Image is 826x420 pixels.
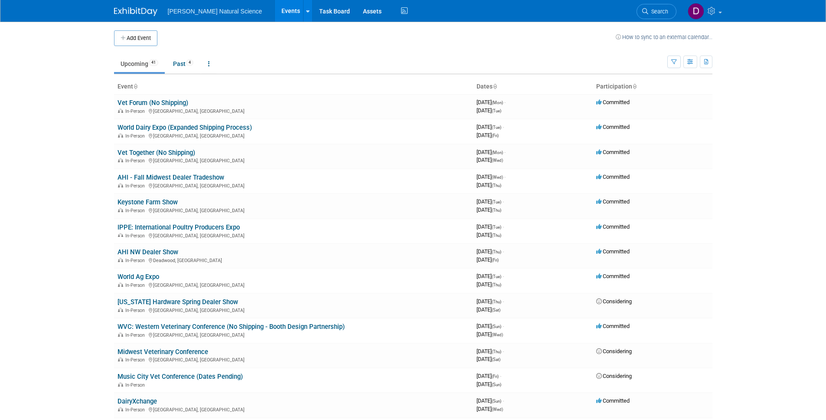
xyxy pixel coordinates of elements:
span: (Sun) [492,324,501,329]
span: Committed [596,198,630,205]
span: Considering [596,348,632,354]
div: [GEOGRAPHIC_DATA], [GEOGRAPHIC_DATA] [118,157,470,164]
span: [DATE] [477,223,504,230]
a: Keystone Farm Show [118,198,178,206]
span: [DATE] [477,132,499,138]
span: In-Person [125,308,147,313]
span: Committed [596,149,630,155]
span: - [503,323,504,329]
img: Dominic Tarantelli [688,3,704,20]
span: - [503,348,504,354]
span: Considering [596,298,632,305]
a: IPPE: International Poultry Producers Expo [118,223,240,231]
a: World Ag Expo [118,273,159,281]
th: Participation [593,79,712,94]
a: Upcoming41 [114,56,165,72]
span: In-Person [125,407,147,413]
img: In-Person Event [118,357,123,361]
span: 41 [149,59,158,66]
span: (Tue) [492,108,501,113]
div: [GEOGRAPHIC_DATA], [GEOGRAPHIC_DATA] [118,182,470,189]
img: In-Person Event [118,332,123,337]
a: WVC: Western Veterinary Conference (No Shipping - Booth Design Partnership) [118,323,345,331]
span: [DATE] [477,348,504,354]
img: In-Person Event [118,282,123,287]
img: ExhibitDay [114,7,157,16]
span: (Thu) [492,208,501,213]
img: In-Person Event [118,308,123,312]
img: In-Person Event [118,233,123,237]
div: [GEOGRAPHIC_DATA], [GEOGRAPHIC_DATA] [118,356,470,363]
a: Past4 [167,56,200,72]
span: (Mon) [492,150,503,155]
span: (Fri) [492,258,499,262]
a: Sort by Participation Type [632,83,637,90]
span: [PERSON_NAME] Natural Science [168,8,262,15]
span: - [503,198,504,205]
a: DairyXchange [118,397,157,405]
span: In-Person [125,183,147,189]
span: - [503,298,504,305]
span: (Thu) [492,183,501,188]
img: In-Person Event [118,258,123,262]
span: (Tue) [492,274,501,279]
span: In-Person [125,133,147,139]
div: [GEOGRAPHIC_DATA], [GEOGRAPHIC_DATA] [118,306,470,313]
img: In-Person Event [118,382,123,387]
span: [DATE] [477,157,503,163]
span: [DATE] [477,149,506,155]
div: [GEOGRAPHIC_DATA], [GEOGRAPHIC_DATA] [118,331,470,338]
a: Music City Vet Conference (Dates Pending) [118,373,243,381]
span: - [503,248,504,255]
span: - [503,124,504,130]
a: Midwest Veterinary Conference [118,348,208,356]
div: Deadwood, [GEOGRAPHIC_DATA] [118,256,470,263]
span: [DATE] [477,281,501,288]
span: (Mon) [492,100,503,105]
span: - [504,174,506,180]
span: 4 [186,59,193,66]
span: Considering [596,373,632,379]
span: Committed [596,397,630,404]
span: [DATE] [477,182,501,188]
span: Committed [596,99,630,105]
span: Committed [596,248,630,255]
span: In-Person [125,282,147,288]
img: In-Person Event [118,208,123,212]
span: (Tue) [492,125,501,130]
span: (Fri) [492,374,499,379]
div: [GEOGRAPHIC_DATA], [GEOGRAPHIC_DATA] [118,207,470,213]
span: Committed [596,323,630,329]
span: (Sat) [492,308,500,312]
span: [DATE] [477,107,501,114]
a: World Dairy Expo (Expanded Shipping Process) [118,124,252,131]
div: [GEOGRAPHIC_DATA], [GEOGRAPHIC_DATA] [118,132,470,139]
span: - [503,273,504,279]
span: (Sat) [492,357,500,362]
span: (Fri) [492,133,499,138]
span: [DATE] [477,124,504,130]
span: (Tue) [492,225,501,230]
div: [GEOGRAPHIC_DATA], [GEOGRAPHIC_DATA] [118,281,470,288]
span: [DATE] [477,306,500,313]
span: Committed [596,124,630,130]
span: [DATE] [477,99,506,105]
a: AHI NW Dealer Show [118,248,178,256]
span: - [504,99,506,105]
span: (Sun) [492,382,501,387]
span: Committed [596,174,630,180]
span: [DATE] [477,381,501,387]
a: Vet Together (No Shipping) [118,149,195,157]
span: - [503,397,504,404]
a: Sort by Start Date [493,83,497,90]
span: In-Person [125,233,147,239]
img: In-Person Event [118,108,123,113]
span: [DATE] [477,356,500,362]
span: In-Person [125,208,147,213]
span: [DATE] [477,256,499,263]
a: Search [637,4,676,19]
span: Committed [596,223,630,230]
span: - [500,373,501,379]
span: [DATE] [477,331,503,338]
button: Add Event [114,30,157,46]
